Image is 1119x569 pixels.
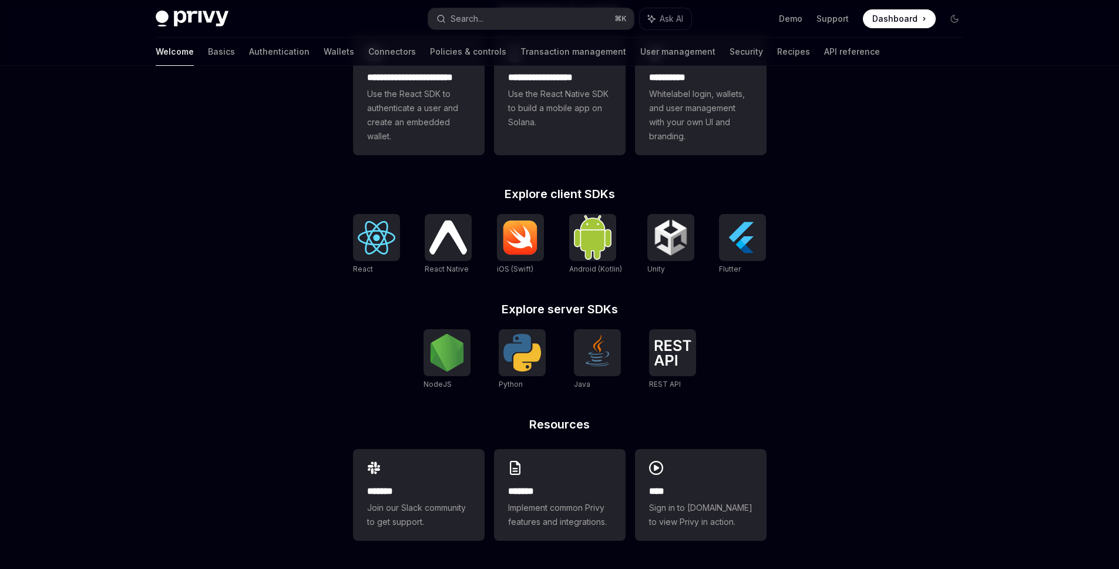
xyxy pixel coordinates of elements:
[424,380,452,389] span: NodeJS
[499,329,546,390] a: PythonPython
[569,265,622,273] span: Android (Kotlin)
[724,219,761,256] img: Flutter
[520,38,626,66] a: Transaction management
[497,214,544,275] a: iOS (Swift)iOS (Swift)
[502,220,539,255] img: iOS (Swift)
[353,303,767,315] h2: Explore server SDKs
[647,214,694,275] a: UnityUnity
[640,8,691,29] button: Ask AI
[353,419,767,430] h2: Resources
[574,380,590,389] span: Java
[497,265,533,273] span: iOS (Swift)
[429,220,467,254] img: React Native
[353,449,485,541] a: **** **Join our Slack community to get support.
[508,501,611,529] span: Implement common Privy features and integrations.
[156,38,194,66] a: Welcome
[649,329,696,390] a: REST APIREST API
[719,214,766,275] a: FlutterFlutter
[428,334,466,371] img: NodeJS
[353,188,767,200] h2: Explore client SDKs
[208,38,235,66] a: Basics
[647,265,665,273] span: Unity
[156,11,228,27] img: dark logo
[824,38,880,66] a: API reference
[779,13,802,25] a: Demo
[660,13,683,25] span: Ask AI
[425,214,472,275] a: React NativeReact Native
[654,340,691,366] img: REST API
[719,265,741,273] span: Flutter
[499,380,523,389] span: Python
[494,35,626,155] a: **** **** **** ***Use the React Native SDK to build a mobile app on Solana.
[430,38,506,66] a: Policies & controls
[574,215,611,259] img: Android (Kotlin)
[863,9,936,28] a: Dashboard
[358,221,395,255] img: React
[451,12,483,26] div: Search...
[324,38,354,66] a: Wallets
[508,87,611,129] span: Use the React Native SDK to build a mobile app on Solana.
[494,449,626,541] a: **** **Implement common Privy features and integrations.
[777,38,810,66] a: Recipes
[872,13,918,25] span: Dashboard
[614,14,627,24] span: ⌘ K
[424,329,471,390] a: NodeJSNodeJS
[353,214,400,275] a: ReactReact
[579,334,616,371] img: Java
[368,38,416,66] a: Connectors
[367,501,471,529] span: Join our Slack community to get support.
[249,38,310,66] a: Authentication
[353,265,373,273] span: React
[367,87,471,143] span: Use the React SDK to authenticate a user and create an embedded wallet.
[649,87,752,143] span: Whitelabel login, wallets, and user management with your own UI and branding.
[649,501,752,529] span: Sign in to [DOMAIN_NAME] to view Privy in action.
[574,329,621,390] a: JavaJava
[816,13,849,25] a: Support
[569,214,622,275] a: Android (Kotlin)Android (Kotlin)
[428,8,634,29] button: Search...⌘K
[945,9,964,28] button: Toggle dark mode
[640,38,715,66] a: User management
[635,35,767,155] a: **** *****Whitelabel login, wallets, and user management with your own UI and branding.
[649,380,681,389] span: REST API
[635,449,767,541] a: ****Sign in to [DOMAIN_NAME] to view Privy in action.
[503,334,541,371] img: Python
[652,219,690,256] img: Unity
[730,38,763,66] a: Security
[425,265,469,273] span: React Native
